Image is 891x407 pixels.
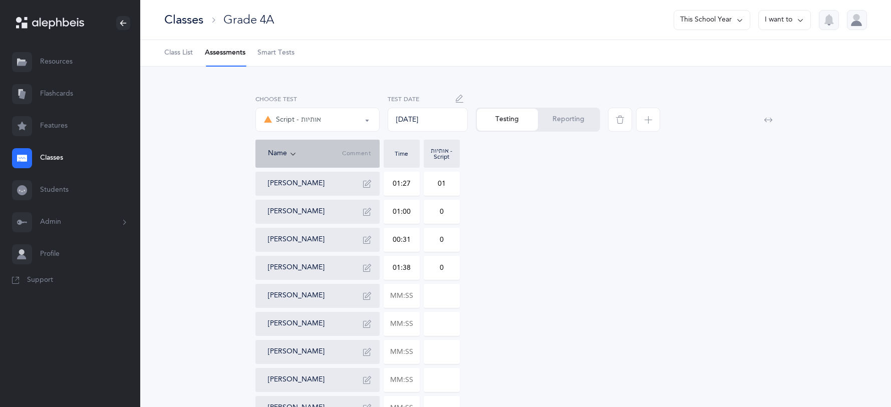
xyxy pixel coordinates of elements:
input: MM:SS [384,228,419,251]
button: [PERSON_NAME] [268,375,325,385]
input: MM:SS [384,340,419,363]
button: Reporting [538,109,599,131]
button: [PERSON_NAME] [268,235,325,245]
div: Script - אותיות [264,114,321,126]
button: [PERSON_NAME] [268,347,325,357]
button: This School Year [674,10,750,30]
button: [PERSON_NAME] [268,291,325,301]
span: Smart Tests [257,48,294,58]
div: אותיות - Script [426,148,457,160]
input: MM:SS [384,312,419,335]
button: Script - אותיות [255,108,380,132]
div: Time [386,151,417,157]
div: [DATE] [388,108,468,132]
input: MM:SS [384,172,419,195]
button: [PERSON_NAME] [268,207,325,217]
input: MM:SS [384,256,419,279]
div: Grade 4A [223,12,274,28]
button: I want to [758,10,811,30]
button: [PERSON_NAME] [268,263,325,273]
div: Classes [164,12,203,28]
input: MM:SS [384,284,419,307]
label: Choose test [255,95,380,104]
span: Support [27,275,53,285]
button: [PERSON_NAME] [268,319,325,329]
span: Comment [342,150,371,158]
div: Name [268,148,343,159]
span: Class List [164,48,193,58]
button: [PERSON_NAME] [268,179,325,189]
input: MM:SS [384,200,419,223]
label: Test Date [388,95,468,104]
input: MM:SS [384,368,419,391]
